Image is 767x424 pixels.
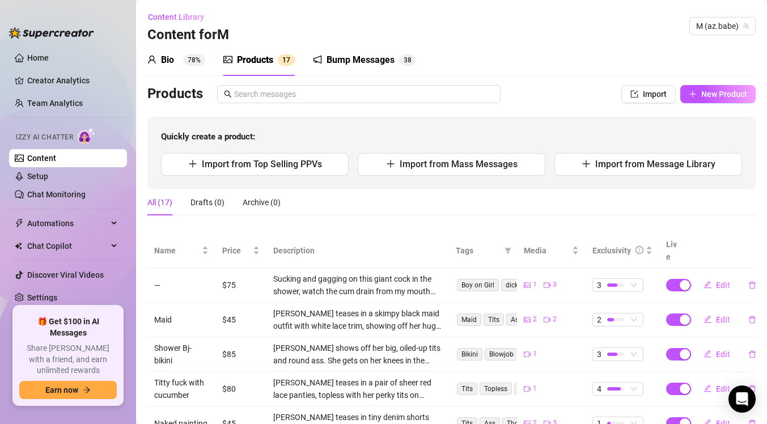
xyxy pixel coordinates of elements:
span: Edit [716,315,730,324]
span: Share [PERSON_NAME] with a friend, and earn unlimited rewards [19,343,117,376]
button: Edit [694,380,739,398]
span: Price [222,244,251,257]
span: Izzy AI Chatter [16,132,73,143]
span: user [147,55,156,64]
h3: Content for M [147,26,229,44]
span: edit [704,315,711,323]
span: dick sucking [501,279,548,291]
button: Import from Mass Messages [358,153,545,176]
span: arrow-right [83,386,91,394]
a: Content [27,154,56,163]
th: Name [147,234,215,268]
span: Maid [457,313,481,326]
span: Topless [480,383,512,395]
a: Team Analytics [27,99,83,108]
span: edit [704,281,711,289]
span: Media [524,244,569,257]
div: [PERSON_NAME] shows off her big, oiled-up tits and round ass. She gets on her knees in the bathro... [273,342,442,367]
button: Content Library [147,8,213,26]
a: Discover Viral Videos [27,270,104,279]
span: Edit [716,350,730,359]
span: delete [748,281,756,289]
td: $85 [215,337,266,372]
span: plus [386,159,395,168]
div: Exclusivity [592,244,631,257]
span: edit [704,384,711,392]
span: 2 [553,314,557,325]
div: Open Intercom Messenger [728,385,756,413]
a: Creator Analytics [27,71,118,90]
span: video-camera [524,385,531,392]
span: Bikini [457,348,482,361]
button: delete [739,276,765,294]
span: New Product [701,90,747,99]
span: Edit [716,281,730,290]
td: $80 [215,372,266,406]
span: plus [582,159,591,168]
div: All (17) [147,196,172,209]
td: — [147,268,215,303]
a: Home [27,53,49,62]
td: Titty fuck with cucumber [147,372,215,406]
span: 1 [282,56,286,64]
span: 3 [597,348,601,361]
span: video-camera [544,316,550,323]
span: Content Library [148,12,204,22]
div: [PERSON_NAME] teases in a skimpy black maid outfit with white lace trim, showing off her huge tit... [273,307,442,332]
span: import [630,90,638,98]
span: video-camera [544,282,550,289]
span: Tits [484,313,504,326]
button: Edit [694,276,739,294]
span: 1 [533,279,537,290]
span: Earn now [45,385,78,395]
span: search [224,90,232,98]
td: $75 [215,268,266,303]
span: plus [689,90,697,98]
div: [PERSON_NAME] teases in a pair of sheer red lace panties, topless with her perky tits on display.... [273,376,442,401]
a: Setup [27,172,48,181]
span: Name [154,244,200,257]
h3: Products [147,85,203,103]
span: team [743,23,749,29]
span: 2 [597,313,601,326]
span: Boy on Girl [457,279,499,291]
span: 1 [533,349,537,359]
span: info-circle [635,246,643,254]
button: delete [739,311,765,329]
span: Tags [456,244,500,257]
button: Edit [694,311,739,329]
span: 4 [597,383,601,395]
th: Tags [449,234,517,268]
img: AI Chatter [78,128,95,144]
div: Products [237,53,273,67]
button: delete [739,345,765,363]
th: Price [215,234,266,268]
span: filter [505,247,511,254]
button: Earn nowarrow-right [19,381,117,399]
span: Tits [457,383,477,395]
span: picture [524,316,531,323]
img: logo-BBDzfeDw.svg [9,27,94,39]
span: thunderbolt [15,219,24,228]
span: delete [748,316,756,324]
span: 8 [408,56,412,64]
td: $45 [215,303,266,337]
th: Media [517,234,585,268]
span: delete [748,385,756,393]
div: Bump Messages [327,53,395,67]
div: Archive (0) [243,196,281,209]
span: 7 [286,56,290,64]
span: Automations [27,214,108,232]
span: Import [643,90,667,99]
sup: 78% [183,54,205,66]
a: Chat Monitoring [27,190,86,199]
button: delete [739,380,765,398]
div: Drafts (0) [190,196,224,209]
span: 3 [553,279,557,290]
span: delete [748,350,756,358]
input: Search messages [234,88,494,100]
th: Description [266,234,449,268]
sup: 38 [399,54,416,66]
span: video-camera [524,351,531,358]
span: M (az.babe) [696,18,749,35]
